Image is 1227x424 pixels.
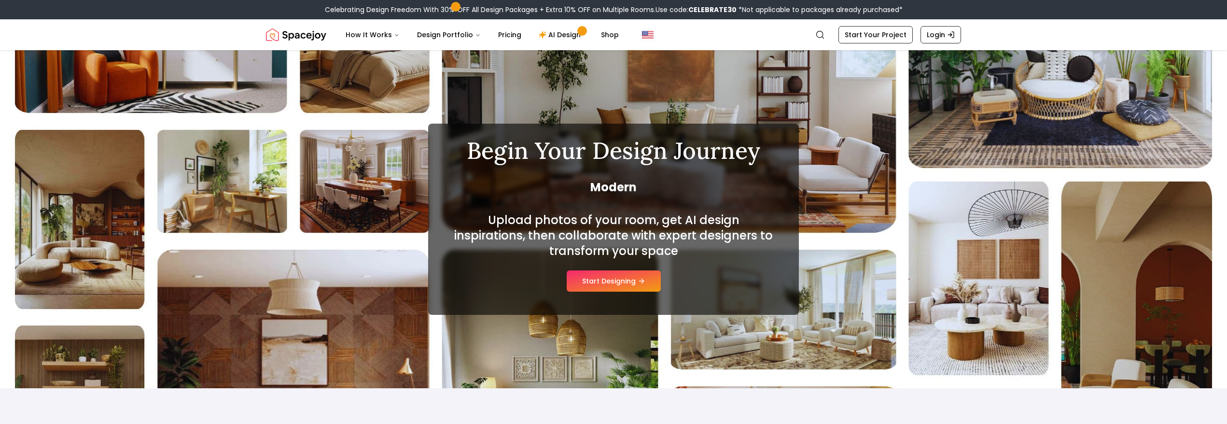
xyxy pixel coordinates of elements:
a: Shop [593,25,627,44]
a: Login [920,26,961,43]
h1: Begin Your Design Journey [451,139,776,162]
nav: Main [338,25,627,44]
button: How It Works [338,25,407,44]
b: CELEBRATE30 [688,5,737,14]
a: Start Your Project [838,26,913,43]
nav: Global [266,19,961,50]
a: Pricing [490,25,529,44]
a: AI Design [531,25,591,44]
span: *Not applicable to packages already purchased* [737,5,903,14]
div: Celebrating Design Freedom With 30% OFF All Design Packages + Extra 10% OFF on Multiple Rooms. [325,5,903,14]
button: Design Portfolio [409,25,488,44]
span: Modern [451,180,776,195]
img: United States [642,29,654,41]
button: Start Designing [567,270,661,292]
img: Spacejoy Logo [266,25,326,44]
a: Spacejoy [266,25,326,44]
span: Use code: [655,5,737,14]
h2: Upload photos of your room, get AI design inspirations, then collaborate with expert designers to... [451,212,776,259]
